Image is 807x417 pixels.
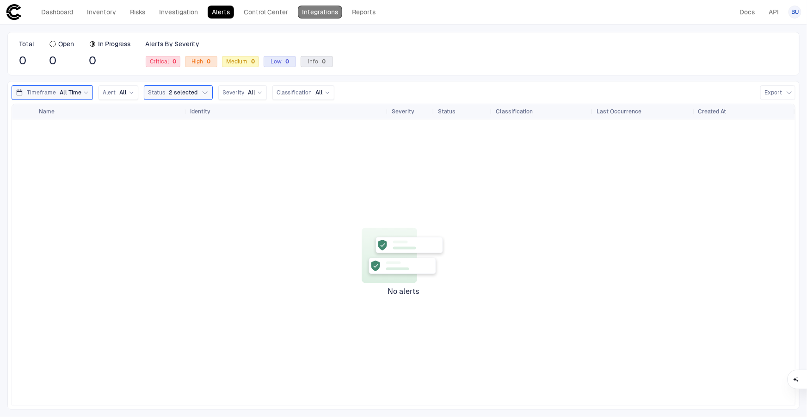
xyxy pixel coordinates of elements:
a: API [764,6,783,19]
button: Export [760,85,795,100]
span: Name [39,108,55,115]
span: In Progress [98,40,130,48]
span: High [192,58,211,65]
div: 0 [203,58,211,65]
div: 0 [318,58,326,65]
div: 0 [169,58,176,65]
div: 0 [282,58,289,65]
span: Medium [226,58,255,65]
a: Integrations [298,6,342,19]
span: Identity [190,108,210,115]
span: Severity [392,108,414,115]
span: 0 [49,54,74,68]
span: Timeframe [27,89,56,96]
span: 2 selected [169,89,197,96]
span: Critical [150,58,176,65]
span: BU [791,8,799,16]
a: Risks [126,6,149,19]
a: Investigation [155,6,202,19]
a: Inventory [83,6,120,19]
span: No alerts [388,287,419,296]
button: BU [789,6,801,19]
span: Created At [698,108,727,115]
span: Info [308,58,326,65]
a: Alerts [208,6,234,19]
span: All [119,89,127,96]
span: Alert [103,89,116,96]
span: Total [19,40,34,48]
a: Reports [348,6,380,19]
div: 0 [247,58,255,65]
span: Classification [496,108,533,115]
span: All Time [60,89,81,96]
span: Last Occurrence [597,108,641,115]
span: Classification [277,89,312,96]
span: Low [271,58,289,65]
span: Status [438,108,456,115]
span: 0 [19,54,34,68]
span: All [248,89,255,96]
span: 0 [89,54,130,68]
button: Status2 selected [144,85,213,100]
span: Status [148,89,165,96]
a: Control Center [240,6,292,19]
a: Docs [735,6,759,19]
span: All [315,89,323,96]
a: Dashboard [37,6,77,19]
span: Severity [222,89,244,96]
span: Open [58,40,74,48]
span: Alerts By Severity [145,40,199,48]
